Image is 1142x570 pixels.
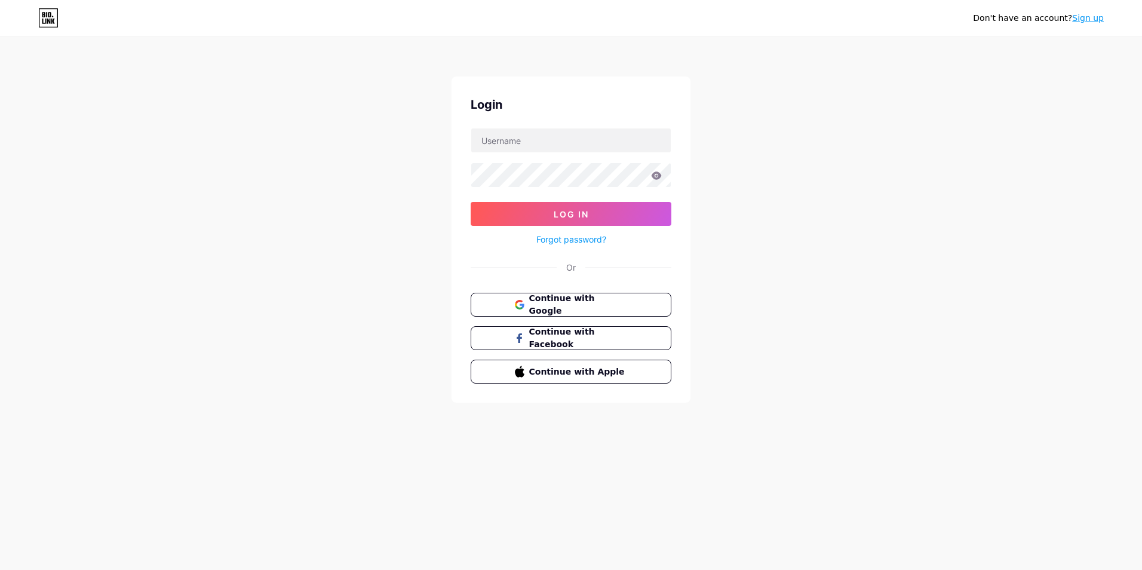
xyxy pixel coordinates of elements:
[471,202,671,226] button: Log In
[529,326,628,351] span: Continue with Facebook
[471,326,671,350] button: Continue with Facebook
[536,233,606,246] a: Forgot password?
[471,128,671,152] input: Username
[471,293,671,317] button: Continue with Google
[1072,13,1104,23] a: Sign up
[566,261,576,274] div: Or
[554,209,589,219] span: Log In
[973,12,1104,24] div: Don't have an account?
[471,360,671,384] button: Continue with Apple
[529,366,628,378] span: Continue with Apple
[471,96,671,114] div: Login
[529,292,628,317] span: Continue with Google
